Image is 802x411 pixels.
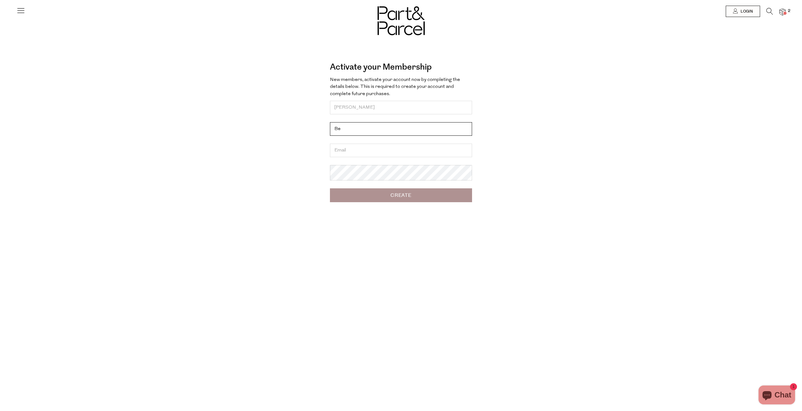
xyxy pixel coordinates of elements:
input: First Name [330,101,472,114]
img: Part&Parcel [378,6,425,35]
a: Login [726,6,760,17]
p: New members, activate your account now by completing the details below. This is required to creat... [330,77,472,98]
span: 2 [786,8,792,14]
a: Activate your Membership [330,60,432,74]
input: Email [330,144,472,157]
a: 2 [779,9,786,15]
input: Last Name [330,122,472,136]
input: Create [330,188,472,202]
inbox-online-store-chat: Shopify online store chat [757,385,797,406]
span: Login [739,9,753,14]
